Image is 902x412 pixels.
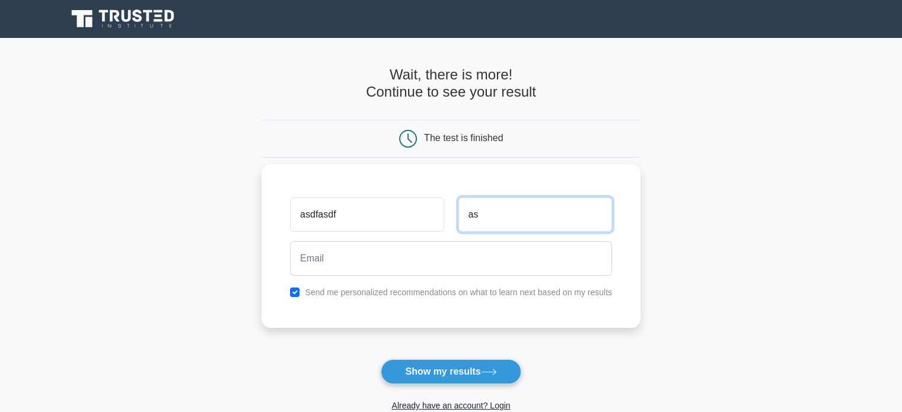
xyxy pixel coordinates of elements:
a: Already have an account? Login [391,401,510,410]
h4: Wait, there is more! Continue to see your result [262,66,640,101]
button: Show my results [381,359,521,384]
label: Send me personalized recommendations on what to learn next based on my results [305,288,612,297]
input: Last name [458,197,612,232]
input: First name [290,197,444,232]
input: Email [290,241,612,276]
div: The test is finished [424,133,503,143]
